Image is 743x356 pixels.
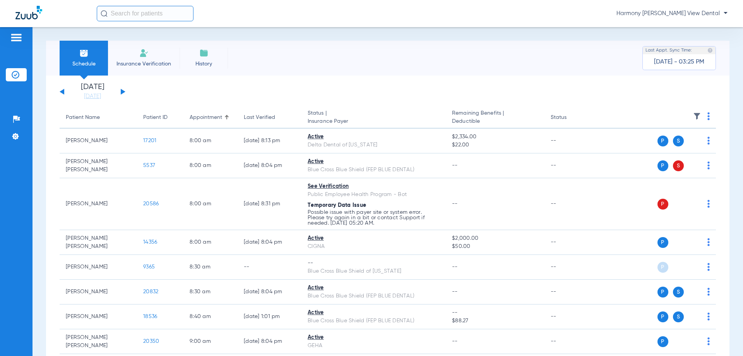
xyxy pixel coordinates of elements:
td: [PERSON_NAME] [PERSON_NAME] [60,230,137,255]
span: -- [452,264,458,270]
th: Status | [301,107,446,129]
div: Patient ID [143,114,168,122]
img: Schedule [79,48,89,58]
span: $2,334.00 [452,133,538,141]
span: -- [452,163,458,168]
td: [PERSON_NAME] [60,178,137,230]
td: 9:00 AM [183,329,238,354]
div: Active [308,133,440,141]
td: [DATE] 8:04 PM [238,280,301,304]
span: [DATE] - 03:25 PM [654,58,704,66]
span: 17201 [143,138,156,143]
input: Search for patients [97,6,193,21]
img: group-dot-blue.svg [707,162,710,169]
span: S [673,311,684,322]
img: group-dot-blue.svg [707,238,710,246]
span: Schedule [65,60,102,68]
img: Search Icon [101,10,108,17]
li: [DATE] [69,83,116,100]
span: 14356 [143,239,157,245]
div: Blue Cross Blue Shield of [US_STATE] [308,267,440,275]
span: P [657,199,668,210]
div: CIGNA [308,242,440,251]
div: Blue Cross Blue Shield (FEP BLUE DENTAL) [308,317,440,325]
td: -- [544,129,597,153]
div: Appointment [190,114,222,122]
th: Remaining Benefits | [446,107,544,129]
div: Last Verified [244,114,275,122]
div: Active [308,284,440,292]
span: Harmony [PERSON_NAME] View Dental [616,10,728,17]
span: History [185,60,222,68]
td: -- [544,304,597,329]
span: $50.00 [452,242,538,251]
th: Status [544,107,597,129]
span: -- [452,289,458,294]
span: 20586 [143,201,159,206]
div: Blue Cross Blue Shield (FEP BLUE DENTAL) [308,166,440,174]
td: 8:00 AM [183,178,238,230]
div: Active [308,158,440,166]
td: [PERSON_NAME] [60,255,137,280]
span: -- [452,201,458,206]
div: Appointment [190,114,231,122]
td: -- [544,230,597,255]
td: [PERSON_NAME] [60,280,137,304]
span: S [673,287,684,298]
span: Insurance Payer [308,117,440,126]
p: Possible issue with payer site or system error. Please try again in a bit or contact Support if n... [308,210,440,226]
span: P [657,262,668,273]
div: Active [308,334,440,342]
img: group-dot-blue.svg [707,263,710,271]
td: -- [238,255,301,280]
span: $2,000.00 [452,234,538,242]
td: 8:40 AM [183,304,238,329]
span: Deductible [452,117,538,126]
span: $22.00 [452,141,538,149]
a: [DATE] [69,93,116,100]
div: Delta Dental of [US_STATE] [308,141,440,149]
td: -- [544,255,597,280]
td: [PERSON_NAME] [60,129,137,153]
img: group-dot-blue.svg [707,200,710,208]
div: Patient Name [66,114,131,122]
td: -- [544,329,597,354]
td: 8:00 AM [183,129,238,153]
span: P [657,336,668,347]
span: Last Appt. Sync Time: [645,46,692,54]
td: 8:30 AM [183,280,238,304]
div: -- [308,259,440,267]
span: P [657,237,668,248]
img: group-dot-blue.svg [707,288,710,296]
td: [PERSON_NAME] [PERSON_NAME] [60,153,137,178]
div: Public Employee Health Program - Bot [308,191,440,199]
td: 8:00 AM [183,153,238,178]
span: Insurance Verification [114,60,174,68]
td: 8:00 AM [183,230,238,255]
div: Patient ID [143,114,177,122]
div: See Verification [308,182,440,191]
img: Manual Insurance Verification [139,48,149,58]
img: last sync help info [707,48,713,53]
img: History [199,48,209,58]
span: -- [452,339,458,344]
span: 20832 [143,289,158,294]
span: S [673,136,684,146]
span: P [657,311,668,322]
td: [PERSON_NAME] [60,304,137,329]
td: [DATE] 8:13 PM [238,129,301,153]
span: 18536 [143,314,157,319]
img: filter.svg [693,112,701,120]
div: Last Verified [244,114,295,122]
img: group-dot-blue.svg [707,137,710,144]
img: hamburger-icon [10,33,22,42]
img: group-dot-blue.svg [707,337,710,345]
span: P [657,136,668,146]
span: $88.27 [452,317,538,325]
span: P [657,160,668,171]
td: [DATE] 8:04 PM [238,153,301,178]
span: 20350 [143,339,159,344]
div: GEHA [308,342,440,350]
span: S [673,160,684,171]
td: [PERSON_NAME] [PERSON_NAME] [60,329,137,354]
